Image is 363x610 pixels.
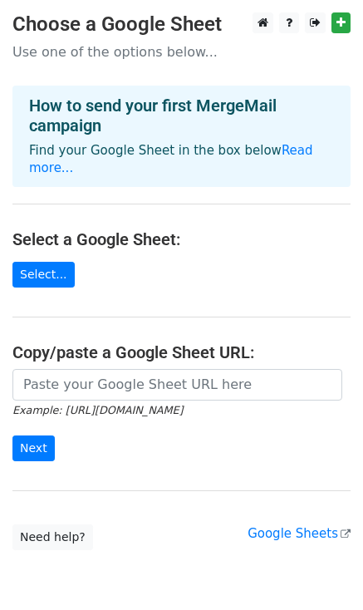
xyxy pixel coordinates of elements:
[12,12,351,37] h3: Choose a Google Sheet
[12,342,351,362] h4: Copy/paste a Google Sheet URL:
[12,262,75,288] a: Select...
[248,526,351,541] a: Google Sheets
[12,435,55,461] input: Next
[29,143,313,175] a: Read more...
[12,369,342,401] input: Paste your Google Sheet URL here
[12,43,351,61] p: Use one of the options below...
[29,142,334,177] p: Find your Google Sheet in the box below
[29,96,334,135] h4: How to send your first MergeMail campaign
[12,229,351,249] h4: Select a Google Sheet:
[12,404,183,416] small: Example: [URL][DOMAIN_NAME]
[12,524,93,550] a: Need help?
